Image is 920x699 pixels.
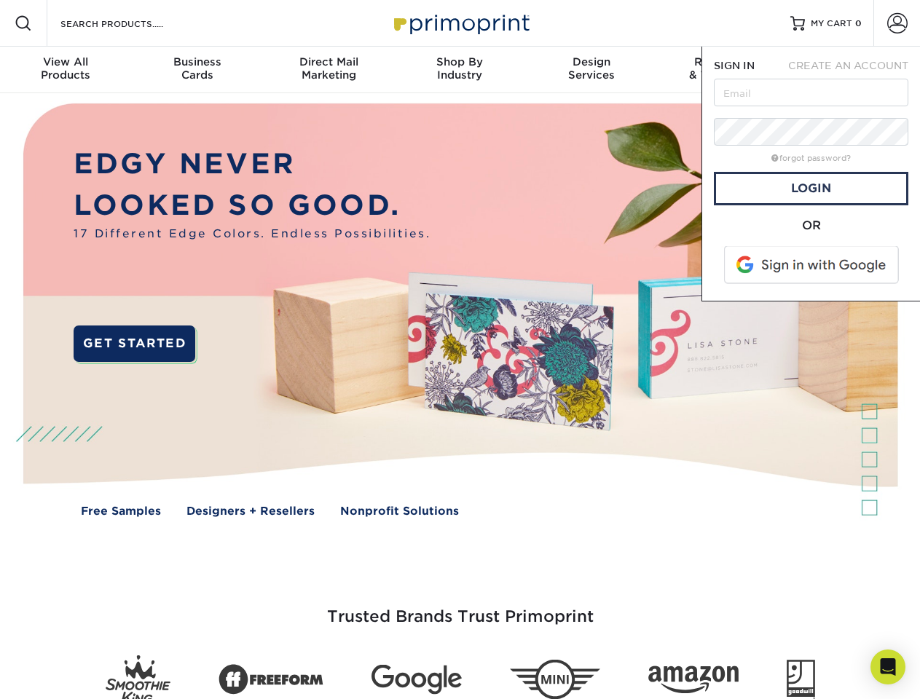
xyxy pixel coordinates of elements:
span: 0 [855,18,862,28]
a: DesignServices [526,47,657,93]
a: Designers + Resellers [186,503,315,520]
a: forgot password? [771,154,851,163]
h3: Trusted Brands Trust Primoprint [34,572,886,644]
a: Nonprofit Solutions [340,503,459,520]
div: & Templates [657,55,788,82]
a: BusinessCards [131,47,262,93]
span: Resources [657,55,788,68]
a: Shop ByIndustry [394,47,525,93]
div: Marketing [263,55,394,82]
span: Direct Mail [263,55,394,68]
img: Goodwill [787,660,815,699]
a: GET STARTED [74,325,195,362]
a: Resources& Templates [657,47,788,93]
div: Open Intercom Messenger [870,649,905,684]
span: SIGN IN [714,60,755,71]
input: Email [714,79,908,106]
input: SEARCH PRODUCTS..... [59,15,201,32]
img: Primoprint [388,7,533,39]
p: EDGY NEVER [74,143,430,185]
a: Direct MailMarketing [263,47,394,93]
span: Design [526,55,657,68]
div: Industry [394,55,525,82]
span: Shop By [394,55,525,68]
span: 17 Different Edge Colors. Endless Possibilities. [74,226,430,242]
div: OR [714,217,908,234]
div: Services [526,55,657,82]
img: Google [371,665,462,695]
span: Business [131,55,262,68]
a: Free Samples [81,503,161,520]
img: Amazon [648,666,739,694]
a: Login [714,172,908,205]
span: CREATE AN ACCOUNT [788,60,908,71]
span: MY CART [811,17,852,30]
div: Cards [131,55,262,82]
p: LOOKED SO GOOD. [74,185,430,226]
iframe: Google Customer Reviews [4,655,124,694]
